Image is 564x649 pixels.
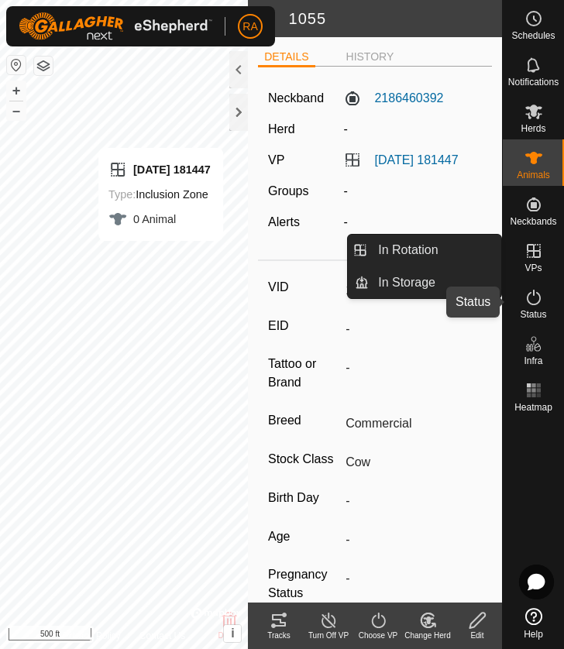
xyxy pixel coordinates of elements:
span: Neckbands [510,217,556,226]
a: [DATE] 181447 [374,153,458,167]
button: Reset Map [7,56,26,74]
button: + [7,81,26,100]
label: Neckband [268,89,324,108]
a: In Rotation [369,235,501,266]
li: In Rotation [348,235,501,266]
button: – [7,101,26,120]
li: DETAILS [258,49,315,67]
label: Alerts [268,215,300,228]
div: Change Herd [403,630,452,641]
label: VP [268,153,284,167]
div: Choose VP [353,630,403,641]
h2: 1055 [288,9,502,28]
a: Help [503,602,564,645]
li: HISTORY [340,49,401,65]
span: Help [524,630,543,639]
span: In Rotation [378,241,438,259]
span: In Storage [378,273,435,292]
span: Heatmap [514,403,552,412]
label: Type: [108,188,136,201]
span: - [343,122,347,136]
label: Herd [268,122,295,136]
div: - [337,213,488,232]
span: Schedules [511,31,555,40]
span: VPs [524,263,542,273]
a: In Storage [369,267,501,298]
label: Pregnancy Status [268,565,339,603]
div: 0 Animal [108,210,211,228]
label: 2186460392 [343,89,443,108]
span: Status [520,310,546,319]
label: Breed [268,410,339,431]
div: [DATE] 181447 [108,160,211,179]
label: Tattoo or Brand [268,355,339,392]
span: Animals [517,170,550,180]
label: Birth Day [268,488,339,508]
span: Herds [521,124,545,133]
button: Map Layers [34,57,53,75]
label: VID [268,277,339,297]
div: Inclusion Zone [108,185,211,204]
span: Infra [524,356,542,366]
img: Gallagher Logo [19,12,212,40]
li: In Storage [348,267,501,298]
span: RA [242,19,257,35]
div: - [337,182,488,201]
button: i [224,625,241,642]
a: Contact Us [139,629,185,643]
label: Age [268,527,339,547]
span: Notifications [508,77,559,87]
label: EID [268,316,339,336]
div: Edit [452,630,502,641]
label: Groups [268,184,308,197]
label: Stock Class [268,449,339,469]
div: Tracks [254,630,304,641]
div: Turn Off VP [304,630,353,641]
a: Privacy Policy [63,629,121,643]
span: i [231,627,234,640]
